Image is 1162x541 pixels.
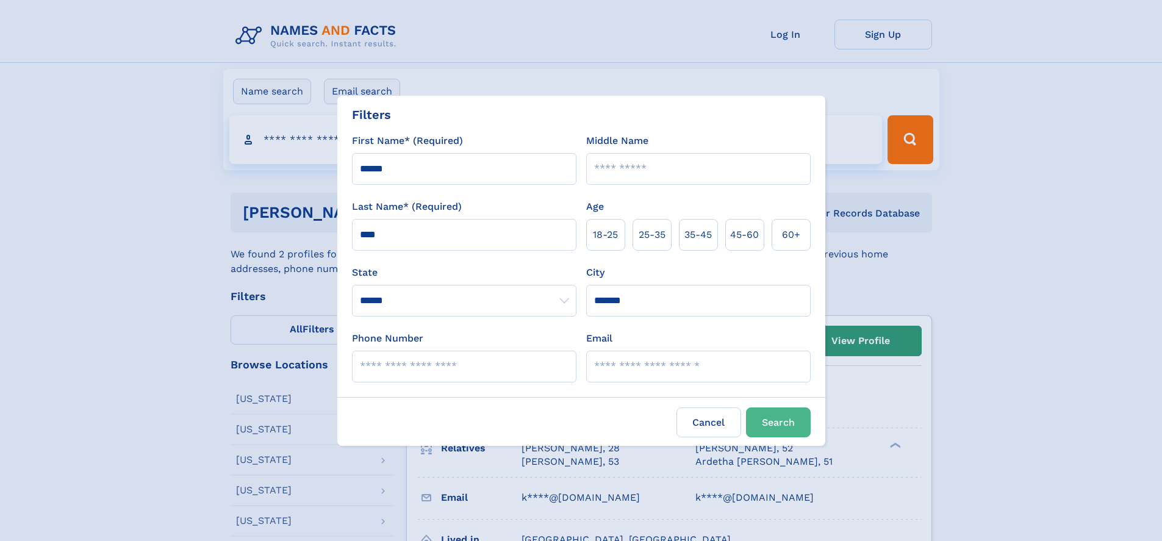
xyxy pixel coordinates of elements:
[676,407,741,437] label: Cancel
[352,265,576,280] label: State
[352,106,391,124] div: Filters
[586,134,648,148] label: Middle Name
[746,407,811,437] button: Search
[730,228,759,242] span: 45‑60
[684,228,712,242] span: 35‑45
[352,331,423,346] label: Phone Number
[586,265,604,280] label: City
[782,228,800,242] span: 60+
[352,134,463,148] label: First Name* (Required)
[586,331,612,346] label: Email
[593,228,618,242] span: 18‑25
[352,199,462,214] label: Last Name* (Required)
[639,228,665,242] span: 25‑35
[586,199,604,214] label: Age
